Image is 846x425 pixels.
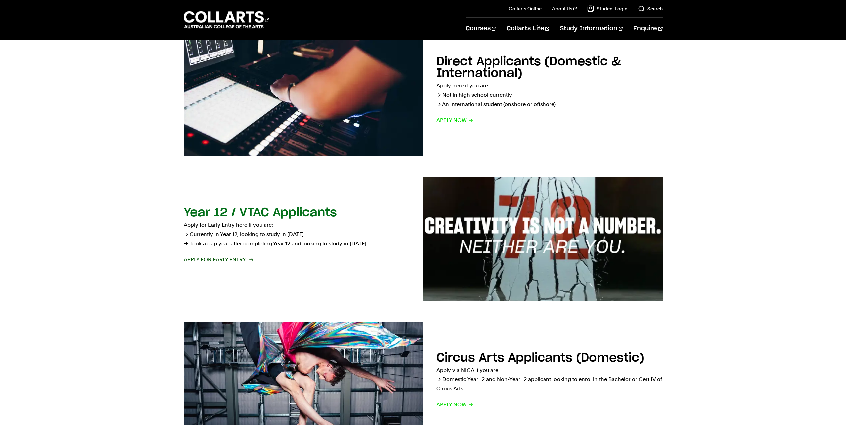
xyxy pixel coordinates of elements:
[633,18,662,40] a: Enquire
[587,5,627,12] a: Student Login
[184,10,269,29] div: Go to homepage
[436,116,473,125] span: Apply now
[184,220,410,248] p: Apply for Early Entry here if you are: → Currently in Year 12, looking to study in [DATE] → Took ...
[552,5,577,12] a: About Us
[436,352,644,364] h2: Circus Arts Applicants (Domestic)
[509,5,542,12] a: Collarts Online
[436,81,663,109] p: Apply here if you are: → Not in high school currently → An international student (onshore or offs...
[184,177,663,301] a: Year 12 / VTAC Applicants Apply for Early Entry here if you are:→ Currently in Year 12, looking t...
[184,207,337,219] h2: Year 12 / VTAC Applicants
[638,5,663,12] a: Search
[436,400,473,409] span: Apply now
[436,56,621,79] h2: Direct Applicants (Domestic & International)
[184,255,253,264] span: Apply for Early Entry
[436,366,663,393] p: Apply via NICA if you are: → Domestic Year 12 and Non-Year 12 applicant looking to enrol in the B...
[184,32,663,156] a: Direct Applicants (Domestic & International) Apply here if you are:→ Not in high school currently...
[466,18,496,40] a: Courses
[507,18,549,40] a: Collarts Life
[560,18,623,40] a: Study Information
